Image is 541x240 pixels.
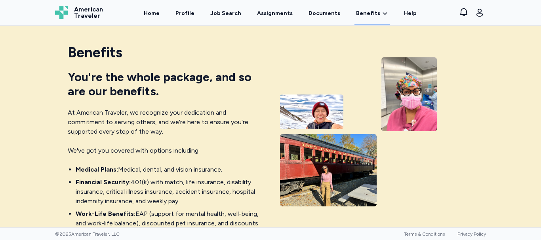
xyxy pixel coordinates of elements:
h2: Benefits [68,45,261,60]
div: Job Search [210,9,241,17]
span: American Traveler [74,6,103,19]
li: 401(k) with match, life insurance, disability insurance, critical illness insurance, accident ins... [76,178,261,206]
div: You're the whole package, and so are our benefits. [68,70,261,98]
img: Traveler in the pacific northwest [280,94,343,130]
img: Logo [55,6,68,19]
p: At American Traveler, we recognize your dedication and commitment to serving others, and we're he... [68,108,261,136]
a: Benefits [356,9,388,17]
span: Financial Security: [76,178,131,186]
a: Privacy Policy [457,231,486,237]
a: Terms & Conditions [404,231,445,237]
span: Work-Life Benefits: [76,210,135,217]
p: We've got you covered with options including: [68,146,261,155]
span: Medical Plans: [76,166,118,173]
li: EAP (support for mental health, well-being, and work-life balance), discounted pet insurance, and... [76,209,261,238]
span: Benefits [356,9,380,17]
img: Traveler ready for a day of adventure [381,57,437,131]
li: Medical, dental, and vision insurance. [76,165,261,174]
img: Traveler enjoying a sunny day in Maine [280,134,377,206]
span: © 2025 American Traveler, LLC [55,231,120,237]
